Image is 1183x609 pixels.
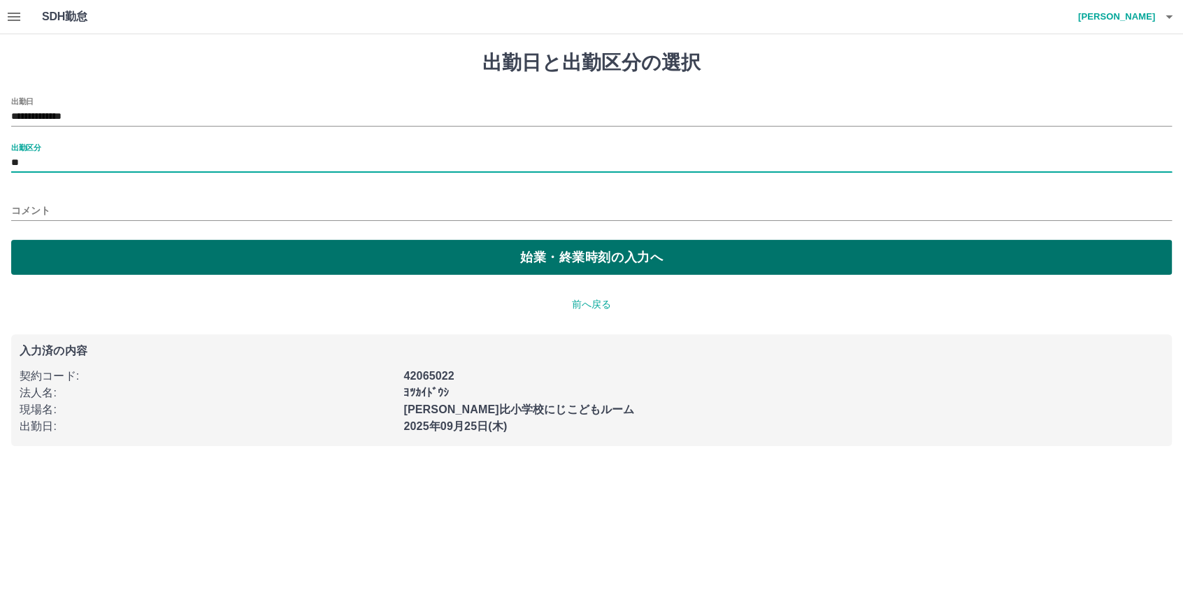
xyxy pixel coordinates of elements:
button: 始業・終業時刻の入力へ [11,240,1172,275]
b: 2025年09月25日(木) [403,420,507,432]
h1: 出勤日と出勤区分の選択 [11,51,1172,75]
b: 42065022 [403,370,454,382]
p: 前へ戻る [11,297,1172,312]
b: [PERSON_NAME]比小学校にじこどもルーム [403,403,634,415]
label: 出勤区分 [11,142,41,152]
p: 契約コード : [20,368,395,385]
p: 現場名 : [20,401,395,418]
p: 法人名 : [20,385,395,401]
b: ﾖﾂｶｲﾄﾞｳｼ [403,387,449,399]
label: 出勤日 [11,96,34,106]
p: 入力済の内容 [20,345,1163,357]
p: 出勤日 : [20,418,395,435]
